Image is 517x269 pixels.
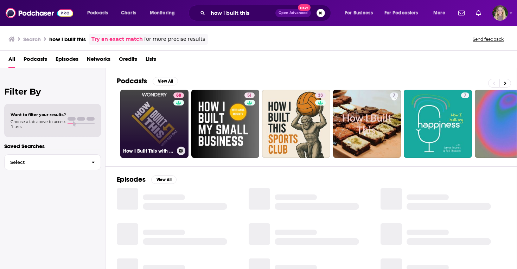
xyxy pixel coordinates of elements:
a: Lists [146,53,156,68]
h3: How I Built This with [PERSON_NAME] [123,148,174,154]
span: More [433,8,445,18]
a: Credits [119,53,137,68]
span: 88 [176,92,181,99]
div: Search podcasts, credits, & more... [195,5,338,21]
button: open menu [380,7,428,19]
span: 7 [393,92,395,99]
span: 51 [247,92,252,99]
button: Open AdvancedNew [275,9,311,17]
button: open menu [82,7,117,19]
span: Podcasts [87,8,108,18]
a: 7 [461,92,469,98]
a: Episodes [56,53,78,68]
button: Send feedback [471,36,506,42]
a: 33 [315,92,326,98]
p: Saved Searches [4,143,101,149]
a: Try an exact match [91,35,143,43]
h2: Podcasts [117,77,147,85]
a: Podcasts [24,53,47,68]
h2: Filter By [4,87,101,97]
input: Search podcasts, credits, & more... [208,7,275,19]
button: Show profile menu [492,5,508,21]
span: Select [5,160,86,165]
a: 51 [191,90,260,158]
span: for more precise results [144,35,205,43]
a: 33 [262,90,330,158]
a: All [8,53,15,68]
span: 7 [464,92,466,99]
a: EpisodesView All [117,175,177,184]
a: Show notifications dropdown [455,7,467,19]
button: open menu [145,7,184,19]
button: open menu [340,7,382,19]
a: 88 [173,92,184,98]
h3: how i built this [49,36,86,43]
img: Podchaser - Follow, Share and Rate Podcasts [6,6,73,20]
h2: Episodes [117,175,146,184]
button: View All [151,175,177,184]
a: 51 [244,92,255,98]
button: Select [4,154,101,170]
button: View All [153,77,178,85]
a: 7 [390,92,398,98]
h3: Search [23,36,41,43]
button: open menu [428,7,454,19]
span: New [298,4,311,11]
img: User Profile [492,5,508,21]
span: 33 [318,92,323,99]
span: Logged in as lauren19365 [492,5,508,21]
span: For Business [345,8,373,18]
a: Networks [87,53,110,68]
a: 7 [404,90,472,158]
span: Choose a tab above to access filters. [11,119,66,129]
span: Want to filter your results? [11,112,66,117]
a: 7 [333,90,401,158]
span: For Podcasters [384,8,418,18]
a: PodcastsView All [117,77,178,85]
a: Charts [116,7,140,19]
span: Charts [121,8,136,18]
span: Open Advanced [279,11,308,15]
a: Show notifications dropdown [473,7,484,19]
span: Monitoring [150,8,175,18]
a: 88How I Built This with [PERSON_NAME] [120,90,189,158]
